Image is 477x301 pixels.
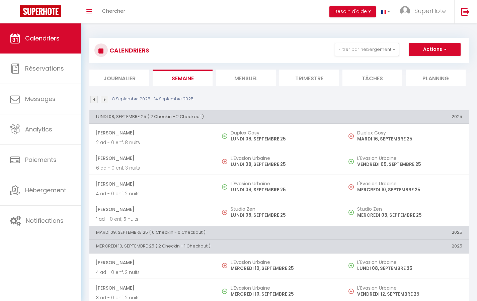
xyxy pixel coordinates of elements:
span: [PERSON_NAME] [95,126,209,139]
span: SuperHote [414,7,446,15]
th: 2025 [342,240,469,253]
th: 2025 [342,226,469,239]
span: Messages [25,95,56,103]
button: Filtrer par hébergement [335,43,399,56]
img: ... [400,6,410,16]
h5: Duplex Cosy [231,130,336,135]
button: Actions [409,43,461,56]
img: NO IMAGE [348,289,354,294]
h5: Duplex Cosy [357,130,462,135]
span: Analytics [25,125,52,133]
p: MERCREDI 03, SEPTEMBRE 25 [357,212,462,219]
p: 4 ad - 0 enf, 2 nuits [96,190,209,197]
h5: L'Evasion Urbaine [357,181,462,186]
span: Notifications [26,216,64,225]
p: VENDREDI 12, SEPTEMBRE 25 [357,291,462,298]
p: 4 ad - 0 enf, 2 nuits [96,269,209,276]
p: MERCREDI 10, SEPTEMBRE 25 [231,265,336,272]
span: Réservations [25,64,64,73]
img: NO IMAGE [348,184,354,190]
h5: L'Evasion Urbaine [231,181,336,186]
button: Ouvrir le widget de chat LiveChat [5,3,25,23]
span: [PERSON_NAME] [95,282,209,294]
th: LUNDI 08, SEPTEMBRE 25 ( 2 Checkin - 2 Checkout ) [89,110,342,123]
li: Journalier [89,70,149,86]
img: NO IMAGE [348,210,354,215]
p: 1 ad - 0 enf, 5 nuits [96,216,209,223]
p: LUNDI 08, SEPTEMBRE 25 [357,265,462,272]
li: Planning [406,70,466,86]
h5: Studio Zen [231,206,336,212]
img: NO IMAGE [348,263,354,268]
th: MERCREDI 10, SEPTEMBRE 25 ( 2 Checkin - 1 Checkout ) [89,240,342,253]
span: Paiements [25,156,57,164]
h5: L'Evasion Urbaine [357,260,462,265]
img: NO IMAGE [348,133,354,139]
h3: CALENDRIERS [108,43,149,58]
p: MARDI 16, SEPTEMBRE 25 [357,135,462,142]
p: MERCREDI 10, SEPTEMBRE 25 [231,291,336,298]
h5: L'Evasion Urbaine [231,260,336,265]
li: Tâches [342,70,402,86]
li: Trimestre [279,70,339,86]
h5: Studio Zen [357,206,462,212]
span: Calendriers [25,34,60,42]
p: 6 ad - 0 enf, 3 nuits [96,165,209,172]
span: [PERSON_NAME] [95,152,209,165]
p: LUNDI 08, SEPTEMBRE 25 [231,135,336,142]
img: Super Booking [20,5,61,17]
img: NO IMAGE [222,159,227,164]
h5: L'Evasion Urbaine [357,285,462,291]
button: Besoin d'aide ? [329,6,376,17]
img: NO IMAGE [222,263,227,268]
h5: L'Evasion Urbaine [231,285,336,291]
span: [PERSON_NAME] [95,256,209,269]
p: 8 Septembre 2025 - 14 Septembre 2025 [112,96,193,102]
img: NO IMAGE [348,159,354,164]
p: LUNDI 08, SEPTEMBRE 25 [231,212,336,219]
p: LUNDI 08, SEPTEMBRE 25 [231,186,336,193]
img: NO IMAGE [222,210,227,215]
h5: L'Evasion Urbaine [357,156,462,161]
p: LUNDI 08, SEPTEMBRE 25 [231,161,336,168]
span: Hébergement [25,186,66,194]
span: [PERSON_NAME] [95,178,209,190]
li: Semaine [153,70,213,86]
th: 2025 [342,110,469,123]
span: [PERSON_NAME] [95,203,209,216]
span: Chercher [102,7,125,14]
p: VENDREDI 05, SEPTEMBRE 25 [357,161,462,168]
h5: L'Evasion Urbaine [231,156,336,161]
p: 2 ad - 0 enf, 8 nuits [96,139,209,146]
p: MERCREDI 10, SEPTEMBRE 25 [357,186,462,193]
th: MARDI 09, SEPTEMBRE 25 ( 0 Checkin - 0 Checkout ) [89,226,342,239]
img: logout [461,7,470,16]
li: Mensuel [216,70,276,86]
